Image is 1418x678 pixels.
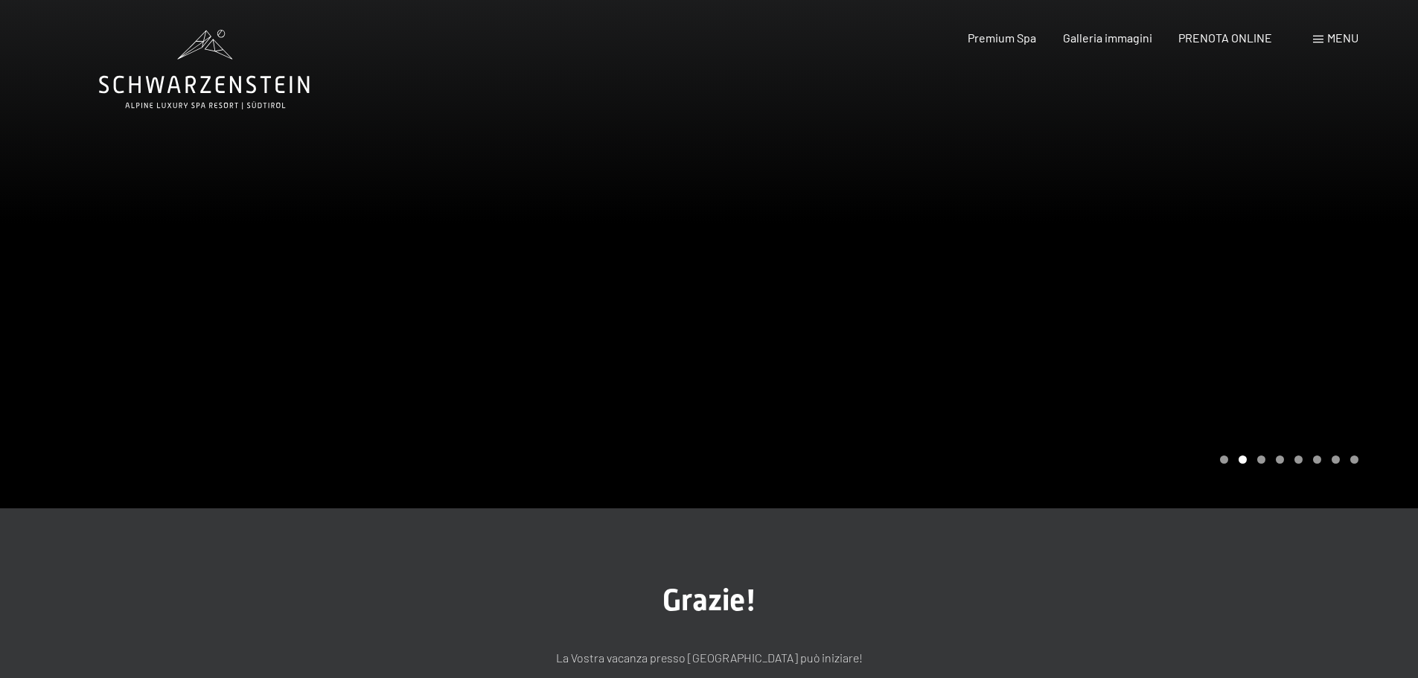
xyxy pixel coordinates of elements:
[662,583,756,618] span: Grazie!
[1327,31,1358,45] span: Menu
[1294,455,1303,464] div: Carousel Page 5
[1276,455,1284,464] div: Carousel Page 4
[1178,31,1272,45] a: PRENOTA ONLINE
[968,31,1036,45] a: Premium Spa
[1220,455,1228,464] div: Carousel Page 1
[1313,455,1321,464] div: Carousel Page 6
[1239,455,1247,464] div: Carousel Page 2 (Current Slide)
[1215,455,1358,464] div: Carousel Pagination
[1063,31,1152,45] a: Galleria immagini
[1332,455,1340,464] div: Carousel Page 7
[337,648,1082,668] p: La Vostra vacanza presso [GEOGRAPHIC_DATA] può iniziare!
[1350,455,1358,464] div: Carousel Page 8
[1257,455,1265,464] div: Carousel Page 3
